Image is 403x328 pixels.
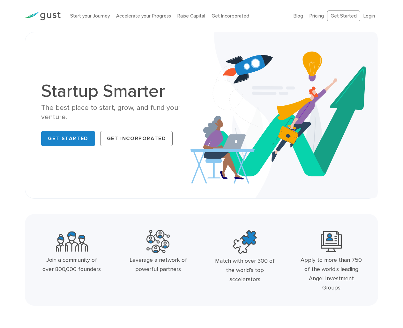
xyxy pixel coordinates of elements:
[41,131,95,146] a: Get Started
[190,32,378,198] img: Startup Smarter Hero
[25,12,61,20] img: Gust Logo
[41,82,197,100] h1: Startup Smarter
[212,13,249,19] a: Get Incorporated
[56,230,88,253] img: Community Founders
[100,131,173,146] a: Get Incorporated
[294,13,303,19] a: Blog
[177,13,205,19] a: Raise Capital
[116,13,171,19] a: Accelerate your Progress
[41,103,197,122] div: The best place to start, grow, and fund your venture.
[327,11,360,22] a: Get Started
[301,256,362,292] div: Apply to more than 750 of the world’s leading Angel Investment Groups
[233,230,257,254] img: Top Accelerators
[146,230,170,253] img: Powerful Partners
[214,257,276,284] div: Match with over 300 of the world’s top accelerators
[363,13,375,19] a: Login
[310,13,324,19] a: Pricing
[321,230,342,253] img: Leading Angel Investment
[70,13,110,19] a: Start your Journey
[41,256,102,274] div: Join a community of over 800,000 founders
[127,256,189,274] div: Leverage a network of powerful partners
